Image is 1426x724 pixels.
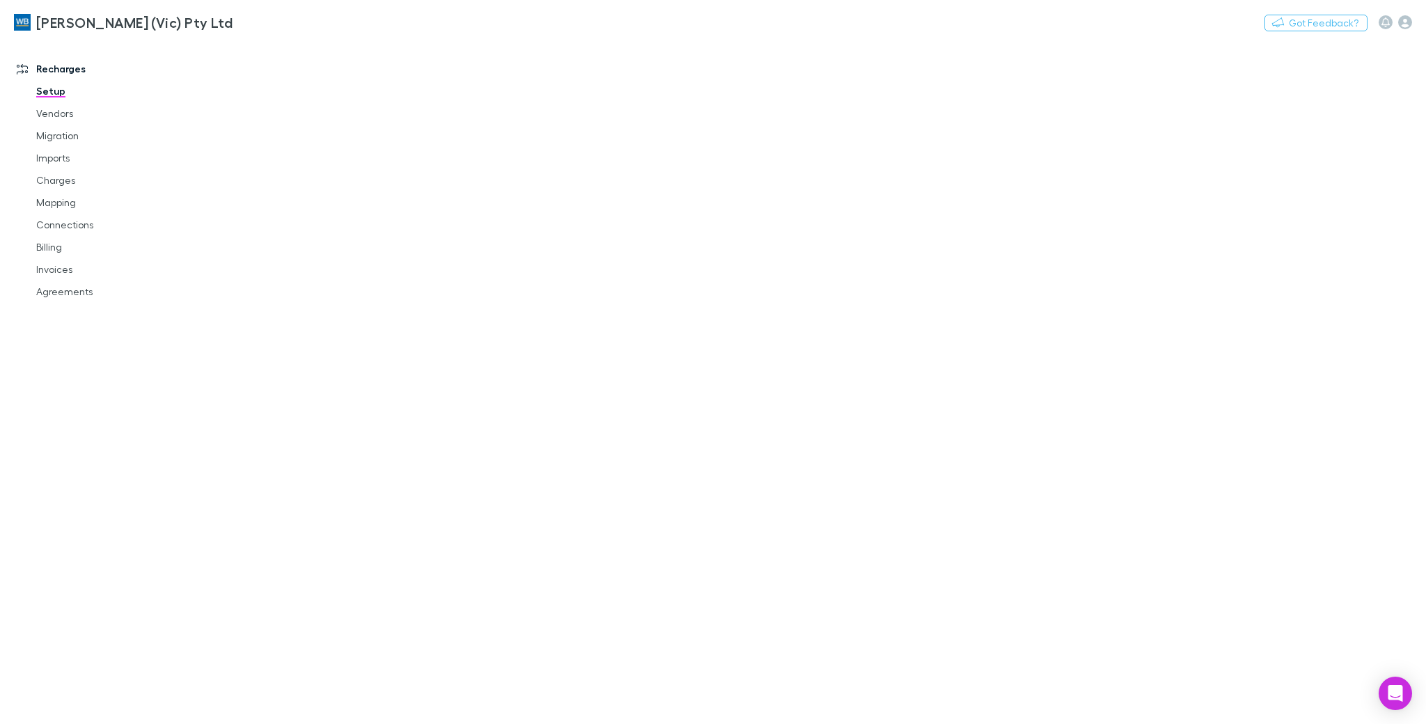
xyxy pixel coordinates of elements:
[22,214,190,236] a: Connections
[22,258,190,281] a: Invoices
[36,14,233,31] h3: [PERSON_NAME] (Vic) Pty Ltd
[22,147,190,169] a: Imports
[14,14,31,31] img: William Buck (Vic) Pty Ltd's Logo
[22,169,190,191] a: Charges
[3,58,190,80] a: Recharges
[22,102,190,125] a: Vendors
[22,281,190,303] a: Agreements
[22,236,190,258] a: Billing
[1379,677,1412,710] div: Open Intercom Messenger
[1264,15,1368,31] button: Got Feedback?
[6,6,241,39] a: [PERSON_NAME] (Vic) Pty Ltd
[22,191,190,214] a: Mapping
[22,125,190,147] a: Migration
[22,80,190,102] a: Setup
